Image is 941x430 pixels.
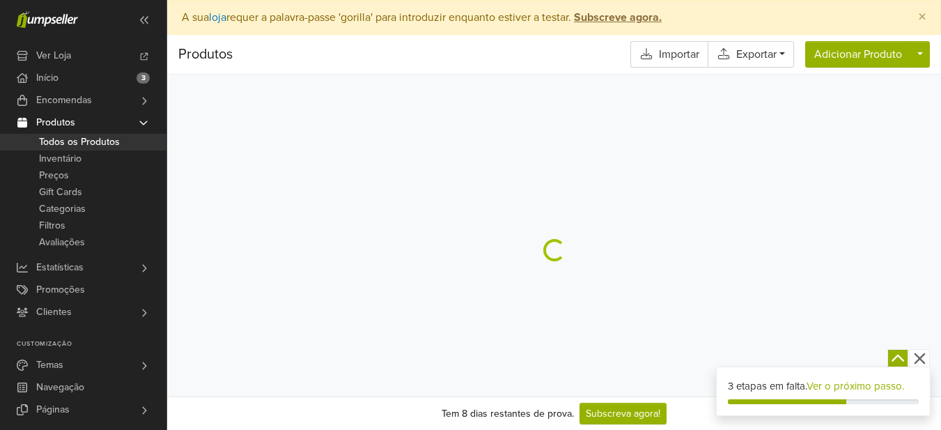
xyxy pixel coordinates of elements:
[17,340,166,348] p: Customização
[39,217,65,234] span: Filtros
[571,10,662,24] a: Subscreve agora.
[39,167,69,184] span: Preços
[36,45,71,67] span: Ver Loja
[36,89,92,112] span: Encomendas
[36,256,84,279] span: Estatísticas
[807,380,904,392] a: Ver o próximo passo.
[574,10,662,24] strong: Subscreve agora.
[39,201,86,217] span: Categorias
[36,279,85,301] span: Promoções
[580,403,667,424] a: Subscreva agora!
[36,67,59,89] span: Início
[36,112,75,134] span: Produtos
[36,354,63,376] span: Temas
[39,184,82,201] span: Gift Cards
[209,10,226,24] a: loja
[36,376,84,399] span: Navegação
[36,301,72,323] span: Clientes
[39,134,120,151] span: Todos os Produtos
[728,378,919,394] div: 3 etapas em falta.
[442,406,574,421] div: Tem 8 dias restantes de prova.
[39,151,81,167] span: Inventário
[918,7,926,27] span: ×
[36,399,70,421] span: Páginas
[904,1,940,34] button: Close
[39,234,85,251] span: Avaliações
[137,72,150,84] span: 3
